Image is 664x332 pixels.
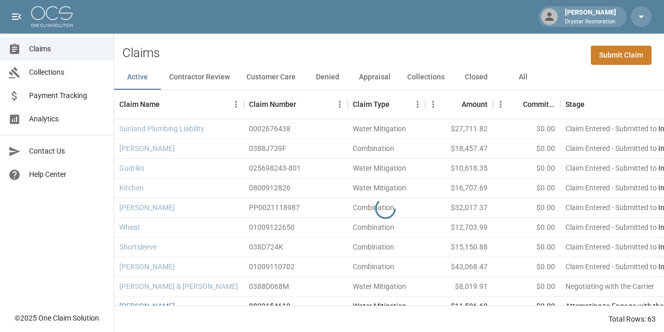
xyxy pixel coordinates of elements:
[425,90,493,119] div: Amount
[608,314,656,324] div: Total Rows: 63
[493,96,508,112] button: Menu
[29,44,105,54] span: Claims
[453,65,500,90] button: Closed
[348,90,425,119] div: Claim Type
[462,90,488,119] div: Amount
[29,90,105,101] span: Payment Tracking
[244,90,348,119] div: Claim Number
[238,65,304,90] button: Customer Care
[591,46,652,65] a: Submit Claim
[114,65,161,90] button: Active
[29,146,105,157] span: Contact Us
[561,7,620,26] div: [PERSON_NAME]
[161,65,238,90] button: Contractor Review
[31,6,73,27] img: ocs-logo-white-transparent.png
[114,65,664,90] div: dynamic tabs
[29,169,105,180] span: Help Center
[565,90,585,119] div: Stage
[390,97,404,112] button: Sort
[119,301,175,311] a: [PERSON_NAME]
[304,65,351,90] button: Denied
[249,301,290,311] div: 0800154619
[6,6,27,27] button: open drawer
[565,18,616,26] p: Drystar Restoration
[29,114,105,125] span: Analytics
[353,301,406,311] div: Water Mitigation
[523,90,555,119] div: Committed Amount
[410,96,425,112] button: Menu
[114,90,244,119] div: Claim Name
[425,96,441,112] button: Menu
[228,96,244,112] button: Menu
[399,65,453,90] button: Collections
[585,97,599,112] button: Sort
[353,90,390,119] div: Claim Type
[508,97,523,112] button: Sort
[296,97,311,112] button: Sort
[249,90,296,119] div: Claim Number
[160,97,174,112] button: Sort
[447,97,462,112] button: Sort
[332,96,348,112] button: Menu
[119,90,160,119] div: Claim Name
[493,90,560,119] div: Committed Amount
[351,65,399,90] button: Appraisal
[500,65,546,90] button: All
[15,313,99,323] div: © 2025 One Claim Solution
[122,46,160,61] h2: Claims
[29,67,105,78] span: Collections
